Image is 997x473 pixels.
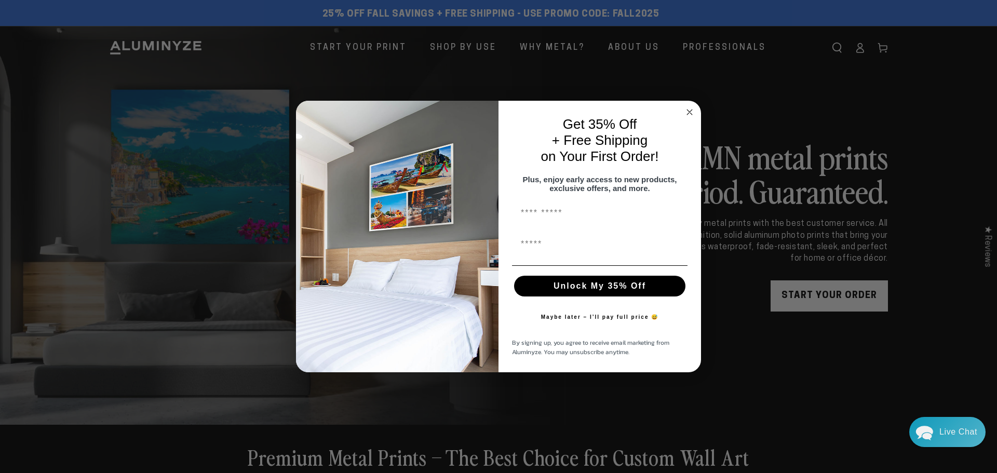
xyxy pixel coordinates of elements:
[512,338,669,357] span: By signing up, you agree to receive email marketing from Aluminyze. You may unsubscribe anytime.
[541,148,659,164] span: on Your First Order!
[536,307,664,328] button: Maybe later – I’ll pay full price 😅
[514,276,685,296] button: Unlock My 35% Off
[296,101,498,373] img: 728e4f65-7e6c-44e2-b7d1-0292a396982f.jpeg
[512,265,688,266] img: underline
[552,132,648,148] span: + Free Shipping
[563,116,637,132] span: Get 35% Off
[909,417,986,447] div: Chat widget toggle
[939,417,977,447] div: Contact Us Directly
[523,175,677,193] span: Plus, enjoy early access to new products, exclusive offers, and more.
[683,106,696,118] button: Close dialog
